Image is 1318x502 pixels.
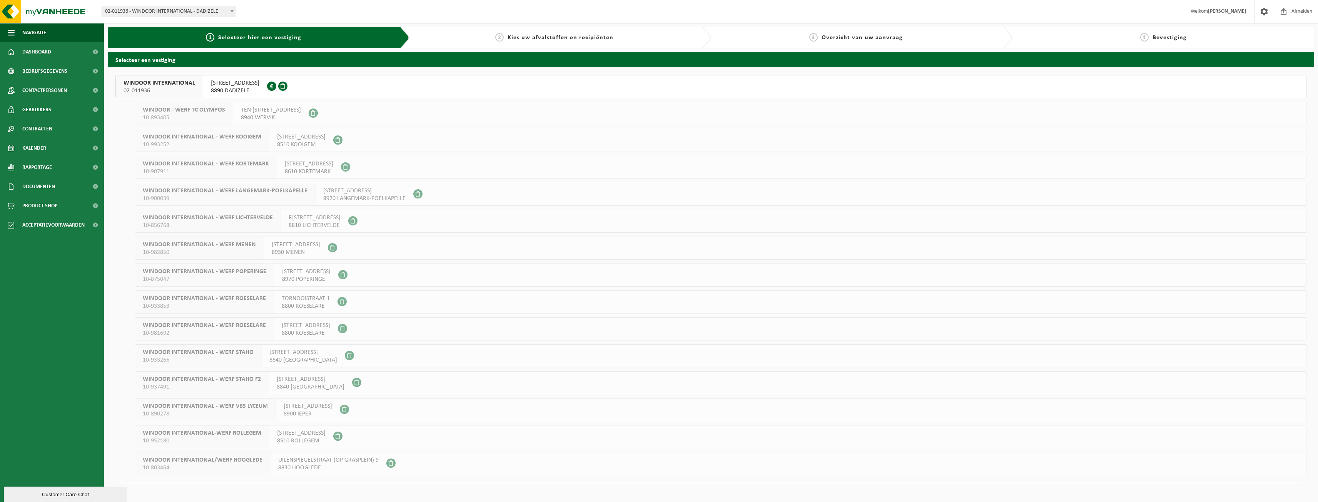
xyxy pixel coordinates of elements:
span: 8800 ROESELARE [282,329,330,337]
span: Bedrijfsgegevens [22,62,67,81]
span: 10-982850 [143,248,256,256]
span: [STREET_ADDRESS] [282,322,330,329]
span: 10-907911 [143,168,269,175]
span: 8610 KORTEMARK [285,168,333,175]
span: 10-981692 [143,329,266,337]
span: [STREET_ADDRESS] [284,402,332,410]
span: Acceptatievoorwaarden [22,215,85,235]
span: WINDOOR INTERNATIONAL [124,79,195,87]
span: WINDOOR INTERNATIONAL - WERF POPERINGE [143,268,266,275]
span: Dashboard [22,42,51,62]
span: 3 [809,33,818,42]
span: 8830 HOOGLEDE [278,464,379,472]
span: 10-937491 [143,383,261,391]
span: 10-893405 [143,114,225,122]
span: WINDOOR INTERNATIONAL-WERF ROLLEGEM [143,429,261,437]
span: Kies uw afvalstoffen en recipiënten [508,35,613,41]
span: 8810 LICHTERVELDE [289,222,341,229]
iframe: chat widget [4,485,129,502]
span: [STREET_ADDRESS] [285,160,333,168]
span: 8800 ROESELARE [282,302,330,310]
span: 8840 [GEOGRAPHIC_DATA] [277,383,344,391]
span: [STREET_ADDRESS] [277,133,326,141]
span: WINDOOR INTERNATIONAL - WERF LANGEMARK-POELKAPELLE [143,187,307,195]
span: [STREET_ADDRESS] [282,268,331,275]
span: WINDOOR INTERNATIONAL - WERF MENEN [143,241,256,248]
span: 8970 POPERINGE [282,275,331,283]
span: 10-900039 [143,195,307,202]
span: 10-993252 [143,141,261,148]
span: [STREET_ADDRESS] [272,241,320,248]
span: WINDOOR - WERF TC OLYMPOS [143,106,225,114]
span: 8510 KOOIGEM [277,141,326,148]
span: WINDOOR INTERNATIONAL - WERF VBS LYCEUM [143,402,268,410]
h2: Selecteer een vestiging [108,52,1314,67]
span: 10-933266 [143,356,254,364]
span: Contactpersonen [22,81,67,100]
span: 02-011936 - WINDOOR INTERNATIONAL - DADIZELE [102,6,236,17]
span: 10-952180 [143,437,261,445]
span: Selecteer hier een vestiging [218,35,301,41]
span: Product Shop [22,196,57,215]
strong: [PERSON_NAME] [1208,8,1246,14]
span: 8840 [GEOGRAPHIC_DATA] [269,356,337,364]
span: WINDOOR INTERNATIONAL - WERF LICHTERVELDE [143,214,273,222]
span: 10-856768 [143,222,273,229]
span: 10-890278 [143,410,268,418]
span: 10-933853 [143,302,266,310]
span: Gebruikers [22,100,51,119]
span: TEN [STREET_ADDRESS] [241,106,301,114]
span: 8890 DADIZELE [211,87,259,95]
span: 10-875047 [143,275,266,283]
span: [STREET_ADDRESS] [277,375,344,383]
span: Bevestiging [1153,35,1187,41]
span: WINDOOR INTERNATIONAL - WERF ROESELARE [143,295,266,302]
span: WINDOOR INTERNATIONAL - WERF ROESELARE [143,322,266,329]
span: 4 [1140,33,1149,42]
span: WINDOOR INTERNATIONAL - WERF KORTEMARK [143,160,269,168]
span: WINDOOR INTERNATIONAL/WERF HOOGLEDE [143,456,262,464]
span: [STREET_ADDRESS] [323,187,406,195]
span: UILENSPIEGELSTRAAT (OP GRASPLEIN) 9 [278,456,379,464]
span: WINDOOR INTERNATIONAL - WERF STAHO [143,349,254,356]
span: WINDOOR INTERNATIONAL - WERF KOOIGEM [143,133,261,141]
span: [STREET_ADDRESS] [277,429,326,437]
span: Rapportage [22,158,52,177]
span: 8920 LANGEMARK-POELKAPELLE [323,195,406,202]
span: Contracten [22,119,52,138]
span: Documenten [22,177,55,196]
span: 8930 MENEN [272,248,320,256]
span: 8940 WERVIK [241,114,301,122]
span: TORNOOISTRAAT 1 [282,295,330,302]
span: F.[STREET_ADDRESS] [289,214,341,222]
span: 02-011936 [124,87,195,95]
span: 2 [495,33,504,42]
span: [STREET_ADDRESS] [269,349,337,356]
span: [STREET_ADDRESS] [211,79,259,87]
span: 10-803464 [143,464,262,472]
span: 8900 IEPER [284,410,332,418]
span: 8510 ROLLEGEM [277,437,326,445]
span: WINDOOR INTERNATIONAL - WERF STAHO F2 [143,375,261,383]
button: WINDOOR INTERNATIONAL 02-011936 [STREET_ADDRESS]8890 DADIZELE [115,75,1306,98]
span: 1 [206,33,214,42]
span: Overzicht van uw aanvraag [822,35,903,41]
span: Navigatie [22,23,46,42]
span: Kalender [22,138,46,158]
